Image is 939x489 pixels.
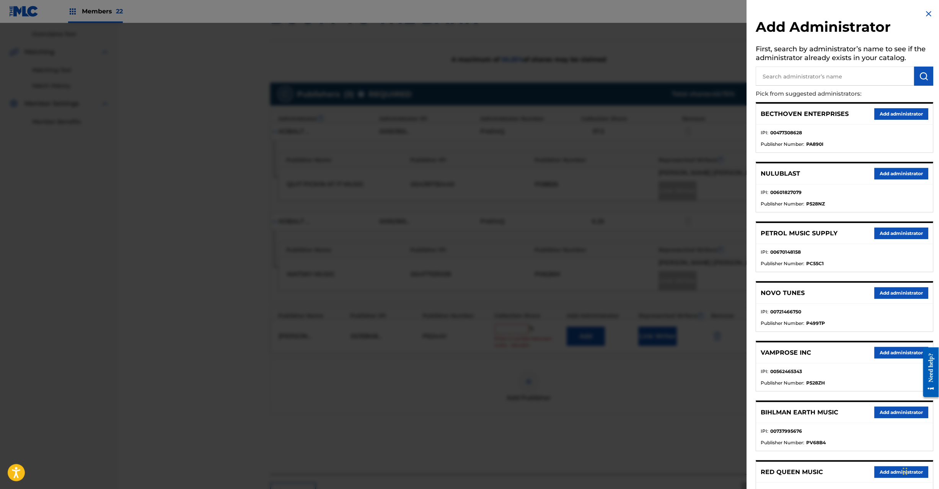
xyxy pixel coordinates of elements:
span: 22 [116,8,123,15]
span: IPI : [761,368,769,375]
button: Add administrator [875,347,929,359]
strong: 00670148158 [771,249,801,256]
span: Publisher Number : [761,141,805,148]
p: NULUBLAST [761,169,800,178]
strong: P528ZH [807,380,825,386]
iframe: Resource Center [918,342,939,403]
div: Drag [903,460,908,483]
button: Add administrator [875,407,929,418]
button: Add administrator [875,108,929,120]
span: IPI : [761,428,769,435]
span: Publisher Number : [761,380,805,386]
p: BECTHOVEN ENTERPRISES [761,109,849,119]
span: Publisher Number : [761,200,805,207]
span: IPI : [761,189,769,196]
span: Members [82,7,123,16]
img: MLC Logo [9,6,39,17]
input: Search administrator’s name [756,67,915,86]
strong: 00721466750 [771,308,802,315]
img: Search Works [919,72,929,81]
strong: P528NZ [807,200,825,207]
strong: 00737995676 [771,428,802,435]
strong: 00562465343 [771,368,802,375]
iframe: Chat Widget [901,452,939,489]
span: Publisher Number : [761,439,805,446]
strong: PA890I [807,141,824,148]
p: NOVO TUNES [761,289,805,298]
p: BIHLMAN EARTH MUSIC [761,408,839,417]
p: VAMPROSE INC [761,348,812,357]
p: PETROL MUSIC SUPPLY [761,229,838,238]
button: Add administrator [875,168,929,179]
img: Top Rightsholders [68,7,77,16]
span: Publisher Number : [761,260,805,267]
button: Add administrator [875,466,929,478]
p: RED QUEEN MUSIC [761,468,823,477]
strong: PV68B4 [807,439,826,446]
h5: First, search by administrator’s name to see if the administrator already exists in your catalog. [756,42,934,67]
button: Add administrator [875,287,929,299]
p: Pick from suggested administrators: [756,86,890,102]
strong: P499TP [807,320,825,327]
span: IPI : [761,249,769,256]
strong: 00477308628 [771,129,802,136]
strong: 00601827079 [771,189,802,196]
span: IPI : [761,308,769,315]
strong: PC55C1 [807,260,824,267]
button: Add administrator [875,228,929,239]
span: IPI : [761,129,769,136]
h2: Add Administrator [756,18,934,38]
span: Publisher Number : [761,320,805,327]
